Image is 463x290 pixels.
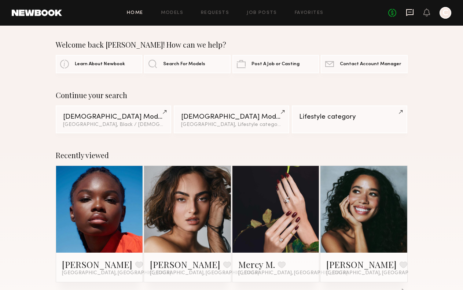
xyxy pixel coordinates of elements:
div: [DEMOGRAPHIC_DATA] Models [181,114,282,120]
div: [GEOGRAPHIC_DATA], Black / [DEMOGRAPHIC_DATA] [63,122,164,127]
a: Requests [201,11,229,15]
a: Post A Job or Casting [232,55,319,73]
span: & 1 other filter [282,122,313,127]
span: [GEOGRAPHIC_DATA], [GEOGRAPHIC_DATA] [238,270,348,276]
a: Models [161,11,183,15]
a: [PERSON_NAME] [150,259,220,270]
span: Search For Models [163,62,205,67]
a: C [440,7,451,19]
div: [GEOGRAPHIC_DATA], Lifestyle category [181,122,282,127]
a: Home [127,11,143,15]
a: Lifestyle category [292,105,408,133]
a: [DEMOGRAPHIC_DATA] Models[GEOGRAPHIC_DATA], Black / [DEMOGRAPHIC_DATA] [56,105,172,133]
a: Mercy M. [238,259,275,270]
div: Welcome back [PERSON_NAME]! How can we help? [56,40,408,49]
div: Continue your search [56,91,408,100]
span: [GEOGRAPHIC_DATA], [GEOGRAPHIC_DATA] [62,270,171,276]
span: Contact Account Manager [340,62,401,67]
a: Search For Models [144,55,231,73]
div: Recently viewed [56,151,408,160]
a: [PERSON_NAME] [62,259,132,270]
a: Learn About Newbook [56,55,142,73]
span: [GEOGRAPHIC_DATA], [GEOGRAPHIC_DATA] [150,270,259,276]
div: Lifestyle category [299,114,400,120]
a: [DEMOGRAPHIC_DATA] Models[GEOGRAPHIC_DATA], Lifestyle category&1other filter [174,105,290,133]
span: [GEOGRAPHIC_DATA], [GEOGRAPHIC_DATA] [326,270,436,276]
span: Post A Job or Casting [251,62,300,67]
a: [PERSON_NAME] [326,259,397,270]
a: Contact Account Manager [321,55,407,73]
a: Job Posts [247,11,277,15]
div: [DEMOGRAPHIC_DATA] Models [63,114,164,120]
a: Favorites [295,11,324,15]
span: Learn About Newbook [75,62,125,67]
